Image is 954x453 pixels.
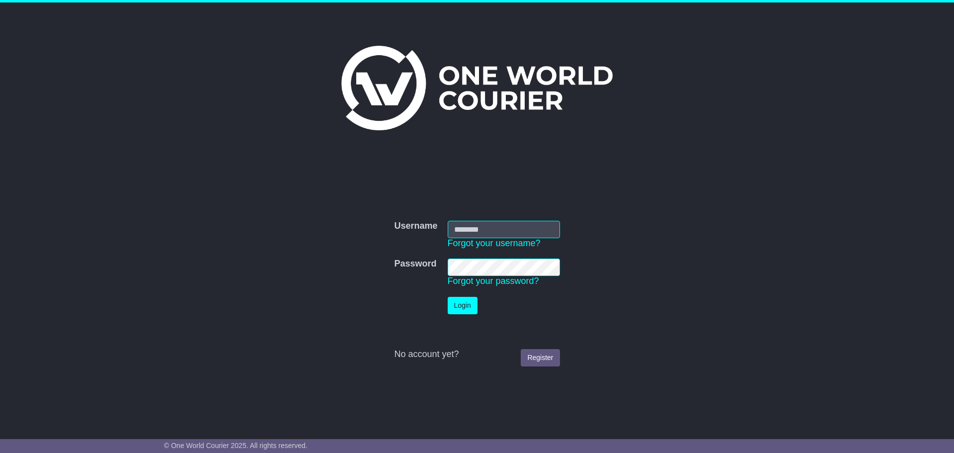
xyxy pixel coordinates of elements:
a: Forgot your password? [448,276,539,286]
div: No account yet? [394,349,559,360]
label: Password [394,259,436,270]
img: One World [341,46,613,130]
span: © One World Courier 2025. All rights reserved. [164,442,308,450]
button: Login [448,297,477,314]
a: Forgot your username? [448,238,541,248]
label: Username [394,221,437,232]
a: Register [521,349,559,366]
